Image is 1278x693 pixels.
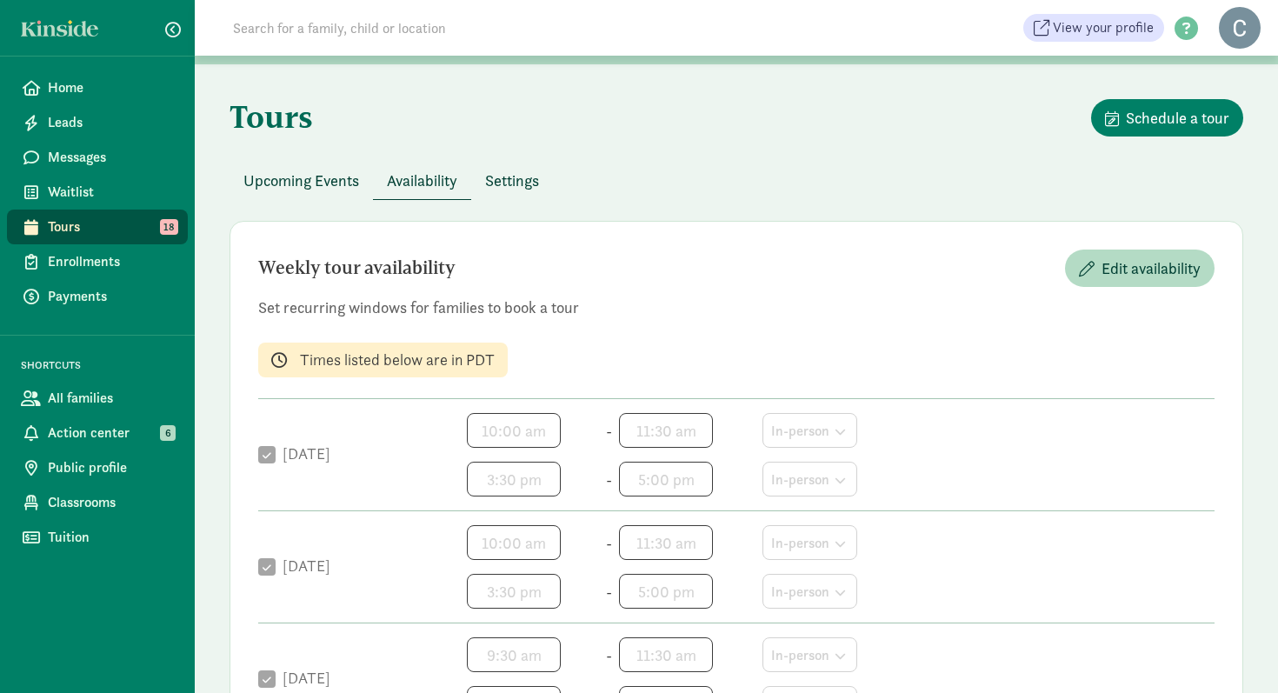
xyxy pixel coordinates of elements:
[467,637,561,672] input: Start time
[619,413,713,448] input: End time
[467,574,561,609] input: Start time
[48,77,174,98] span: Home
[606,531,612,555] span: -
[48,182,174,203] span: Waitlist
[276,668,330,689] label: [DATE]
[1191,610,1278,693] iframe: Chat Widget
[300,350,495,370] p: Times listed below are in PDT
[7,244,188,279] a: Enrollments
[606,419,612,443] span: -
[48,423,174,443] span: Action center
[276,556,330,576] label: [DATE]
[7,70,188,105] a: Home
[7,279,188,314] a: Payments
[619,637,713,672] input: End time
[48,217,174,237] span: Tours
[223,10,710,45] input: Search for a family, child or location
[1091,99,1243,137] button: Schedule a tour
[619,574,713,609] input: End time
[1102,257,1201,280] span: Edit availability
[1065,250,1215,287] button: Edit availability
[276,443,330,464] label: [DATE]
[606,643,612,667] span: -
[48,527,174,548] span: Tuition
[771,530,849,554] div: In-person
[771,643,849,666] div: In-person
[7,485,188,520] a: Classrooms
[619,525,713,560] input: End time
[258,297,1215,318] p: Set recurring windows for families to book a tour
[7,140,188,175] a: Messages
[160,219,178,235] span: 18
[771,418,849,442] div: In-person
[485,169,539,192] span: Settings
[160,425,176,441] span: 6
[230,162,373,199] button: Upcoming Events
[48,251,174,272] span: Enrollments
[48,492,174,513] span: Classrooms
[7,520,188,555] a: Tuition
[471,162,553,199] button: Settings
[7,381,188,416] a: All families
[606,580,612,603] span: -
[7,450,188,485] a: Public profile
[619,462,713,496] input: End time
[48,388,174,409] span: All families
[258,250,456,287] h2: Weekly tour availability
[1053,17,1154,38] span: View your profile
[771,579,849,603] div: In-person
[771,467,849,490] div: In-person
[48,112,174,133] span: Leads
[387,169,457,192] span: Availability
[373,162,471,199] button: Availability
[243,169,359,192] span: Upcoming Events
[1023,14,1164,42] a: View your profile
[1126,106,1229,130] span: Schedule a tour
[48,286,174,307] span: Payments
[606,468,612,491] span: -
[48,457,174,478] span: Public profile
[467,413,561,448] input: Start time
[7,175,188,210] a: Waitlist
[467,525,561,560] input: Start time
[7,210,188,244] a: Tours 18
[230,99,313,134] h1: Tours
[48,147,174,168] span: Messages
[7,416,188,450] a: Action center 6
[467,462,561,496] input: Start time
[7,105,188,140] a: Leads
